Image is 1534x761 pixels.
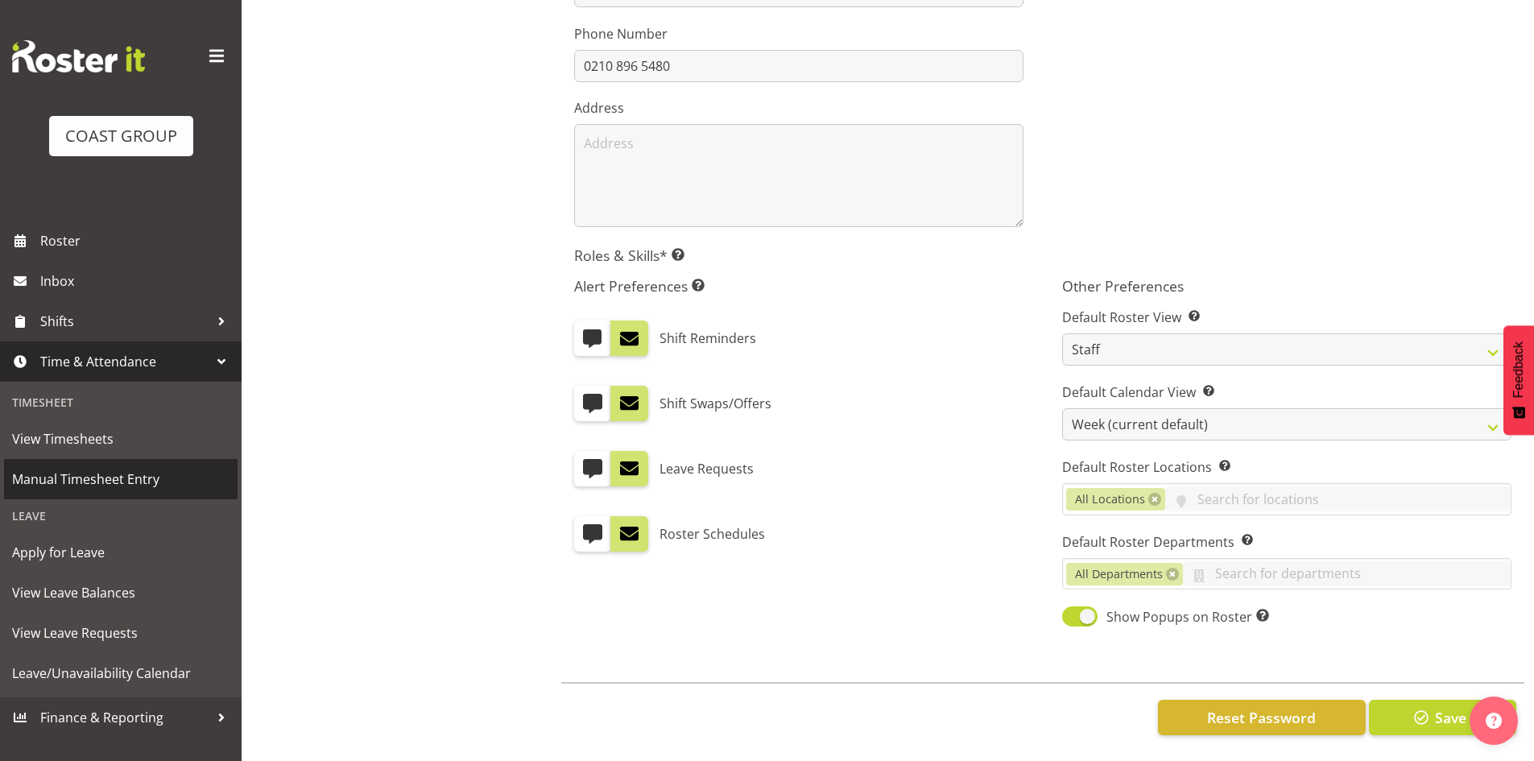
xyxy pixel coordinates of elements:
[574,277,1023,295] h5: Alert Preferences
[1062,383,1511,402] label: Default Calendar View
[1062,532,1511,552] label: Default Roster Departments
[12,540,229,565] span: Apply for Leave
[659,451,754,486] label: Leave Requests
[4,653,238,693] a: Leave/Unavailability Calendar
[1207,707,1316,728] span: Reset Password
[40,269,234,293] span: Inbox
[1503,325,1534,435] button: Feedback - Show survey
[12,621,229,645] span: View Leave Requests
[574,246,1511,264] h5: Roles & Skills*
[1062,277,1511,295] h5: Other Preferences
[659,516,765,552] label: Roster Schedules
[4,532,238,573] a: Apply for Leave
[4,573,238,613] a: View Leave Balances
[40,705,209,730] span: Finance & Reporting
[12,427,229,451] span: View Timesheets
[1062,308,1511,327] label: Default Roster View
[1369,700,1516,735] button: Save
[1486,713,1502,729] img: help-xxl-2.png
[574,50,1023,82] input: Phone Number
[659,386,771,421] label: Shift Swaps/Offers
[4,386,238,419] div: Timesheet
[40,349,209,374] span: Time & Attendance
[1075,490,1145,508] span: All Locations
[659,321,756,356] label: Shift Reminders
[1511,341,1526,398] span: Feedback
[1435,707,1466,728] span: Save
[574,24,1023,43] label: Phone Number
[12,581,229,605] span: View Leave Balances
[4,419,238,459] a: View Timesheets
[574,98,1023,118] label: Address
[4,613,238,653] a: View Leave Requests
[40,309,209,333] span: Shifts
[65,124,177,148] div: COAST GROUP
[4,459,238,499] a: Manual Timesheet Entry
[40,229,234,253] span: Roster
[1075,565,1163,583] span: All Departments
[12,40,145,72] img: Rosterit website logo
[12,661,229,685] span: Leave/Unavailability Calendar
[1158,700,1366,735] button: Reset Password
[1165,486,1511,511] input: Search for locations
[12,467,229,491] span: Manual Timesheet Entry
[4,499,238,532] div: Leave
[1183,561,1511,586] input: Search for departments
[1098,607,1269,627] span: Show Popups on Roster
[1062,457,1511,477] label: Default Roster Locations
